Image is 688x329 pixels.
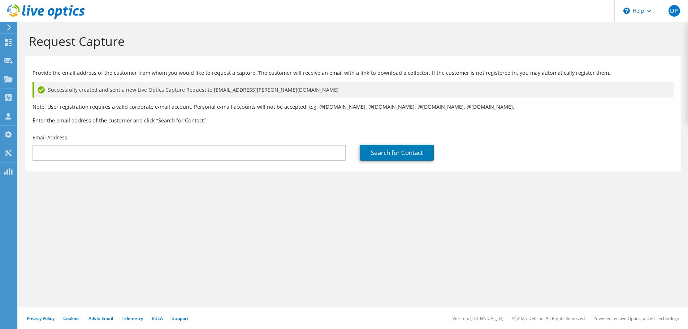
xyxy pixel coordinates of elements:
[33,116,674,124] h3: Enter the email address of the customer and click “Search for Contact”.
[593,315,679,321] li: Powered by Live Optics, a Dell Technology
[122,315,143,321] a: Telemetry
[360,145,434,161] a: Search for Contact
[33,103,674,111] p: Note: User registration requires a valid corporate e-mail account. Personal e-mail accounts will ...
[453,315,503,321] li: Version: [TECHNICAL_ID]
[27,315,55,321] a: Privacy Policy
[63,315,80,321] a: Cookies
[152,315,163,321] a: EULA
[512,315,585,321] li: © 2025 Dell Inc. All Rights Reserved
[88,315,113,321] a: Ads & Email
[172,315,189,321] a: Support
[668,5,680,17] span: DP
[48,86,339,94] span: Successfully created and sent a new Live Optics Capture Request to [EMAIL_ADDRESS][PERSON_NAME][D...
[29,34,674,49] h1: Request Capture
[33,69,674,77] p: Provide the email address of the customer from whom you would like to request a capture. The cust...
[623,8,630,14] svg: \n
[33,134,67,141] label: Email Address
